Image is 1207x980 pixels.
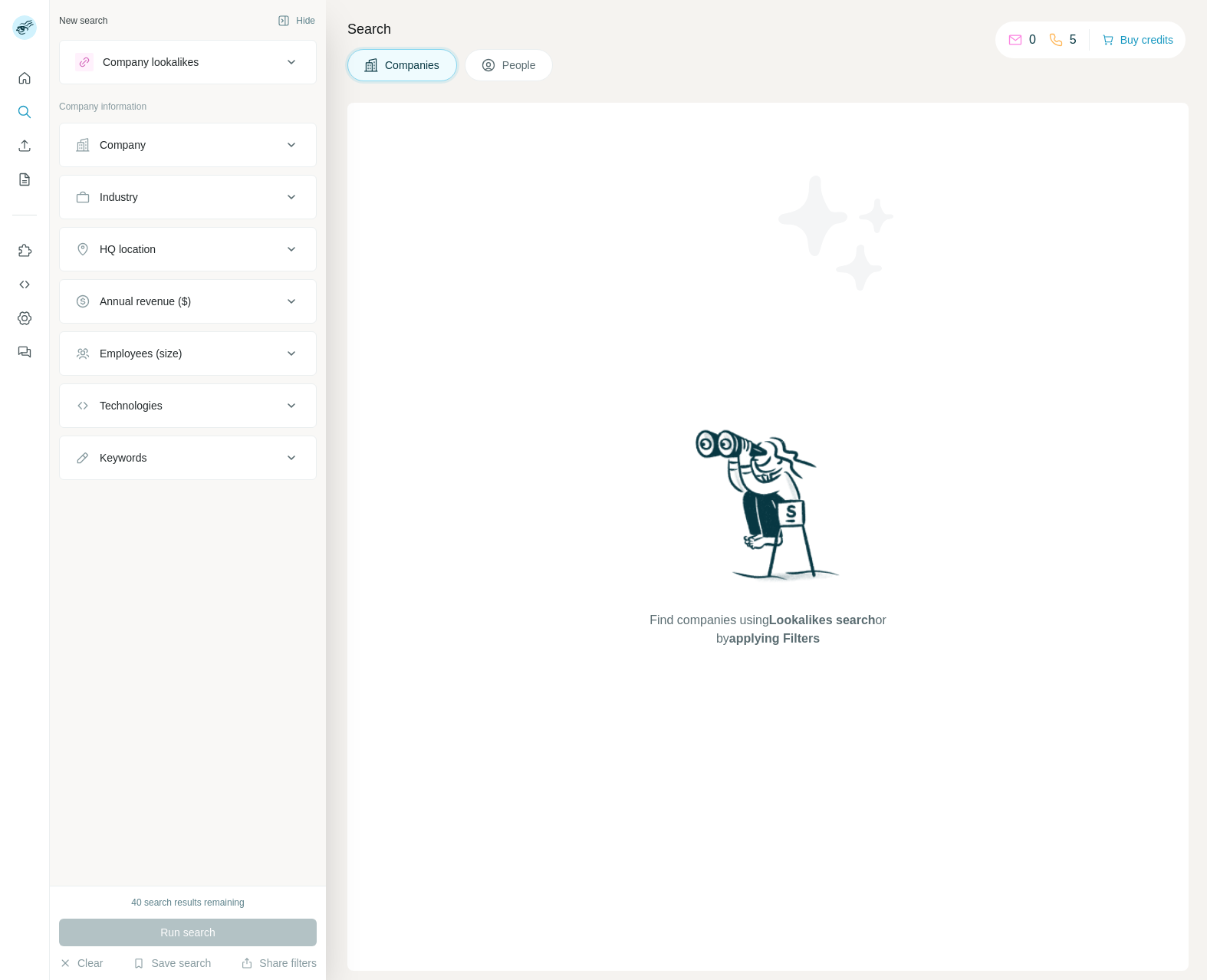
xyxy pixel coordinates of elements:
[502,58,538,73] span: People
[769,613,876,626] span: Lookalikes search
[60,231,316,268] button: HQ location
[347,18,1189,40] h4: Search
[60,44,316,81] button: Company lookalikes
[12,271,37,298] button: Use Surfe API
[131,896,244,909] div: 40 search results remaining
[1102,29,1173,51] button: Buy credits
[59,14,107,28] div: New search
[100,450,146,465] div: Keywords
[267,9,326,32] button: Hide
[100,189,138,205] div: Industry
[100,242,156,257] div: HQ location
[768,164,906,302] img: Surfe Illustration - Stars
[60,387,316,424] button: Technologies
[100,137,146,153] div: Company
[100,346,182,361] div: Employees (size)
[60,127,316,163] button: Company
[133,955,211,971] button: Save search
[645,611,890,648] span: Find companies using or by
[729,632,820,645] span: applying Filters
[1029,31,1036,49] p: 0
[12,132,37,159] button: Enrich CSV
[100,398,163,413] div: Technologies
[100,294,191,309] div: Annual revenue ($)
[12,338,37,366] button: Feedback
[689,426,848,597] img: Surfe Illustration - Woman searching with binoculars
[103,54,199,70] div: Company lookalikes
[60,179,316,215] button: Industry
[12,166,37,193] button: My lists
[12,304,37,332] button: Dashboard
[60,283,316,320] button: Annual revenue ($)
[1070,31,1077,49] p: 5
[241,955,317,971] button: Share filters
[60,335,316,372] button: Employees (size)
[385,58,441,73] span: Companies
[12,237,37,265] button: Use Surfe on LinkedIn
[59,100,317,113] p: Company information
[59,955,103,971] button: Clear
[12,98,37,126] button: Search
[60,439,316,476] button: Keywords
[12,64,37,92] button: Quick start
